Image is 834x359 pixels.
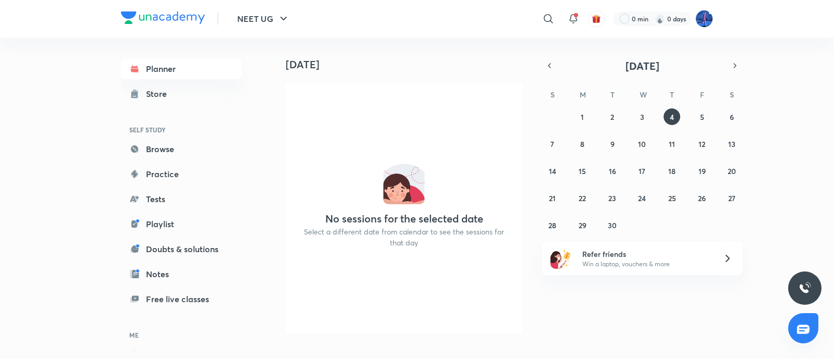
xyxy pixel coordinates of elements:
p: Select a different date from calendar to see the sessions for that day [298,226,510,248]
button: September 7, 2025 [544,135,561,152]
abbr: September 18, 2025 [668,166,676,176]
span: [DATE] [625,59,659,73]
button: September 3, 2025 [634,108,651,125]
abbr: September 30, 2025 [608,220,617,230]
button: September 23, 2025 [604,190,621,206]
abbr: September 28, 2025 [548,220,556,230]
abbr: September 23, 2025 [608,193,616,203]
abbr: September 11, 2025 [669,139,675,149]
button: September 19, 2025 [694,163,710,179]
abbr: Thursday [670,90,674,100]
button: avatar [588,10,605,27]
h6: ME [121,326,242,344]
abbr: September 15, 2025 [579,166,586,176]
button: September 12, 2025 [694,135,710,152]
button: September 25, 2025 [664,190,680,206]
h6: SELF STUDY [121,121,242,139]
button: September 26, 2025 [694,190,710,206]
img: streak [655,14,665,24]
button: September 1, 2025 [574,108,591,125]
abbr: September 24, 2025 [638,193,646,203]
button: September 28, 2025 [544,217,561,233]
button: September 21, 2025 [544,190,561,206]
a: Doubts & solutions [121,239,242,259]
button: September 17, 2025 [634,163,651,179]
abbr: September 2, 2025 [610,112,614,122]
a: Browse [121,139,242,159]
h4: No sessions for the selected date [325,213,483,225]
abbr: Saturday [730,90,734,100]
abbr: September 13, 2025 [728,139,735,149]
abbr: Sunday [550,90,555,100]
abbr: September 10, 2025 [638,139,646,149]
abbr: September 19, 2025 [698,166,706,176]
a: Practice [121,164,242,184]
a: Tests [121,189,242,209]
abbr: September 6, 2025 [730,112,734,122]
img: referral [550,248,571,269]
button: September 9, 2025 [604,135,621,152]
a: Free live classes [121,289,242,310]
img: Company Logo [121,11,205,24]
a: Company Logo [121,11,205,27]
button: September 29, 2025 [574,217,591,233]
abbr: September 26, 2025 [698,193,706,203]
button: September 4, 2025 [664,108,680,125]
img: ttu [799,282,811,294]
a: Notes [121,264,242,284]
abbr: September 22, 2025 [579,193,586,203]
abbr: September 1, 2025 [581,112,584,122]
button: September 27, 2025 [723,190,740,206]
button: September 24, 2025 [634,190,651,206]
button: September 14, 2025 [544,163,561,179]
button: September 6, 2025 [723,108,740,125]
button: September 18, 2025 [664,163,680,179]
button: September 5, 2025 [694,108,710,125]
img: No events [383,163,425,204]
abbr: Tuesday [610,90,615,100]
button: September 10, 2025 [634,135,651,152]
a: Store [121,83,242,104]
h6: Refer friends [582,249,710,259]
button: [DATE] [557,58,728,73]
img: Mahesh Bhat [695,10,713,28]
a: Playlist [121,214,242,234]
button: September 13, 2025 [723,135,740,152]
a: Planner [121,58,242,79]
abbr: Friday [700,90,704,100]
button: September 22, 2025 [574,190,591,206]
abbr: September 16, 2025 [609,166,616,176]
div: Store [146,88,173,100]
abbr: September 29, 2025 [579,220,586,230]
abbr: September 20, 2025 [728,166,736,176]
button: September 15, 2025 [574,163,591,179]
abbr: September 5, 2025 [700,112,704,122]
button: September 30, 2025 [604,217,621,233]
abbr: September 17, 2025 [639,166,645,176]
abbr: Wednesday [640,90,647,100]
abbr: September 25, 2025 [668,193,676,203]
img: avatar [592,14,601,23]
button: September 2, 2025 [604,108,621,125]
button: September 16, 2025 [604,163,621,179]
abbr: September 21, 2025 [549,193,556,203]
abbr: September 8, 2025 [580,139,584,149]
abbr: September 9, 2025 [610,139,615,149]
p: Win a laptop, vouchers & more [582,259,710,269]
abbr: Monday [580,90,586,100]
h4: [DATE] [286,58,531,71]
abbr: September 4, 2025 [670,112,674,122]
abbr: September 7, 2025 [550,139,554,149]
button: September 11, 2025 [664,135,680,152]
abbr: September 3, 2025 [640,112,644,122]
abbr: September 27, 2025 [728,193,735,203]
button: September 20, 2025 [723,163,740,179]
button: NEET UG [231,8,296,29]
abbr: September 12, 2025 [698,139,705,149]
button: September 8, 2025 [574,135,591,152]
abbr: September 14, 2025 [549,166,556,176]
